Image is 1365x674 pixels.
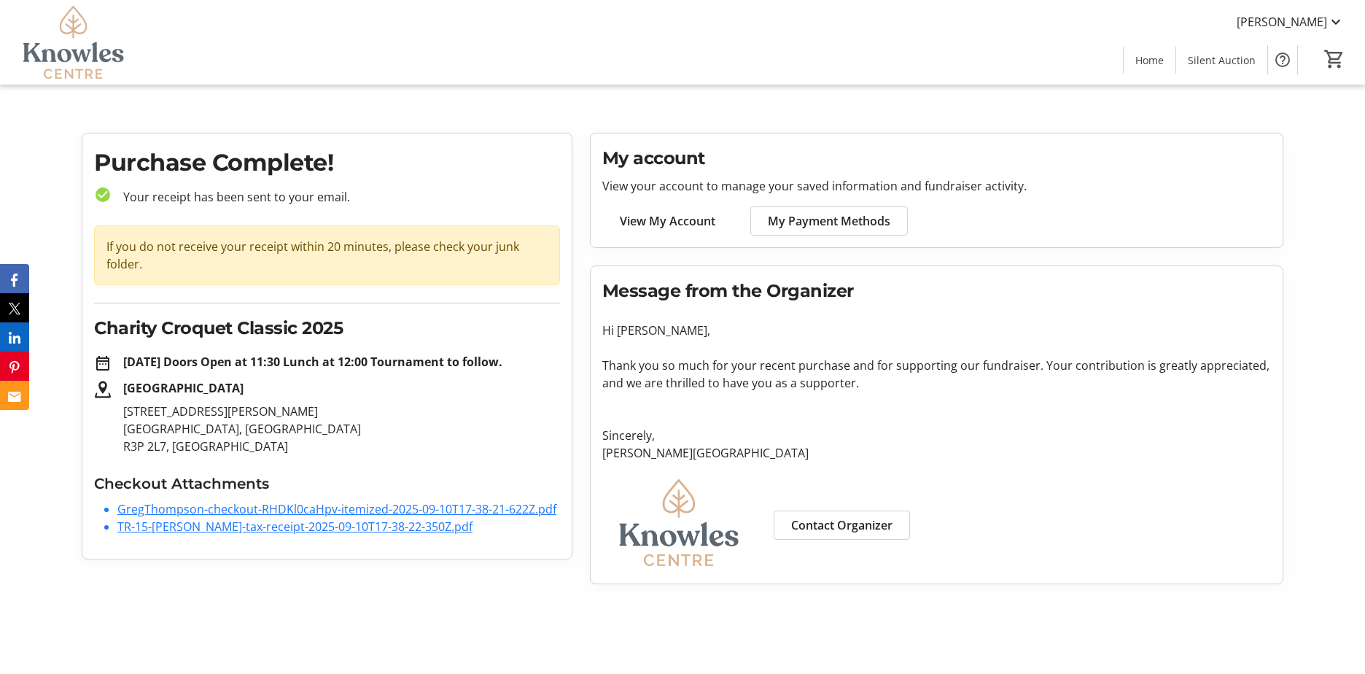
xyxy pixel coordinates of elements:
p: View your account to manage your saved information and fundraiser activity. [602,177,1271,195]
h2: Charity Croquet Classic 2025 [94,315,560,341]
button: Help [1268,45,1297,74]
a: View My Account [602,206,733,236]
div: If you do not receive your receipt within 20 minutes, please check your junk folder. [94,225,560,285]
span: My Payment Methods [768,212,890,230]
a: My Payment Methods [750,206,908,236]
mat-icon: date_range [94,355,112,372]
p: Hi [PERSON_NAME], [602,322,1271,339]
span: View My Account [620,212,715,230]
span: Home [1135,53,1164,68]
p: [STREET_ADDRESS][PERSON_NAME] [GEOGRAPHIC_DATA], [GEOGRAPHIC_DATA] R3P 2L7, [GEOGRAPHIC_DATA] [123,403,560,455]
button: [PERSON_NAME] [1225,10,1356,34]
p: Thank you so much for your recent purchase and for supporting our fundraiser. Your contribution i... [602,357,1271,392]
h2: My account [602,145,1271,171]
span: [PERSON_NAME] [1237,13,1327,31]
span: Silent Auction [1188,53,1256,68]
a: Home [1124,47,1175,74]
p: Your receipt has been sent to your email. [112,188,560,206]
img: Knowles Centre's Logo [9,6,139,79]
strong: [DATE] Doors Open at 11:30 Lunch at 12:00 Tournament to follow. [123,354,502,370]
p: Sincerely, [602,427,1271,444]
a: Silent Auction [1176,47,1267,74]
a: TR-15-[PERSON_NAME]-tax-receipt-2025-09-10T17-38-22-350Z.pdf [117,519,472,535]
button: Cart [1321,46,1347,72]
a: Contact Organizer [774,511,910,540]
img: Knowles Centre logo [602,479,756,566]
a: GregThompson-checkout-RHDKl0caHpv-itemized-2025-09-10T17-38-21-622Z.pdf [117,501,556,517]
h2: Message from the Organizer [602,278,1271,304]
mat-icon: check_circle [94,186,112,204]
h3: Checkout Attachments [94,473,560,495]
h1: Purchase Complete! [94,145,560,180]
span: Contact Organizer [791,516,892,534]
p: [PERSON_NAME][GEOGRAPHIC_DATA] [602,444,1271,462]
strong: [GEOGRAPHIC_DATA] [123,380,244,396]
